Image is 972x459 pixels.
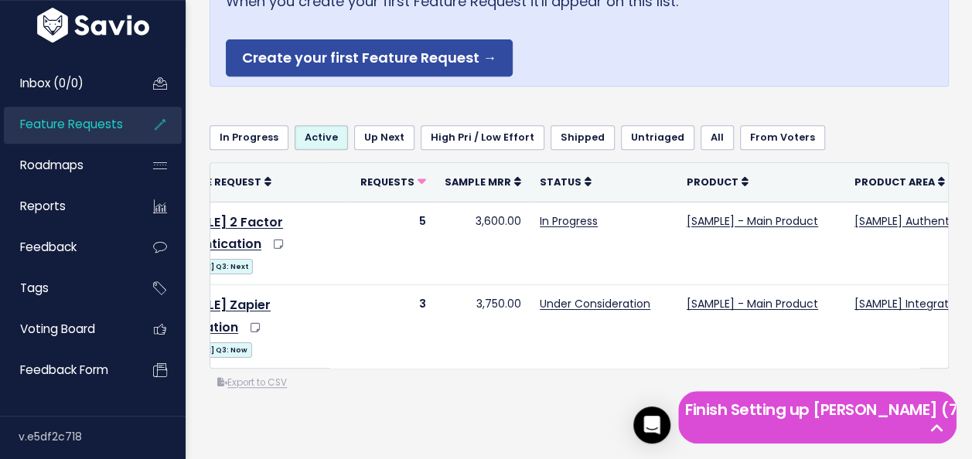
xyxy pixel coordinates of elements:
td: 3 [351,285,435,368]
a: Feedback [4,229,128,265]
a: In Progress [540,213,598,229]
a: Tags [4,270,128,306]
span: Status [540,175,581,189]
a: Up Next [354,125,414,150]
a: Roadmaps [4,148,128,183]
ul: Filter feature requests [210,125,949,150]
a: Export to CSV [217,376,287,389]
a: Active [295,125,348,150]
a: Untriaged [621,125,694,150]
a: Status [540,174,592,189]
a: From Voters [740,125,825,150]
a: Feature Requests [4,107,128,142]
span: Reports [20,198,66,214]
a: [SAMPLE] Zapier Integration [167,296,271,336]
h5: Finish Setting up [PERSON_NAME] (7 left) [685,398,950,421]
span: Voting Board [20,321,95,337]
a: [SAMPLE] - Main Product [687,213,818,229]
a: Product Area [854,174,945,189]
span: [SAMPLE] Q3: Now [167,342,252,358]
a: [SAMPLE] 2 Factor Authentication [167,213,283,253]
span: Sample MRR [445,175,511,189]
div: v.e5df2c718 [19,416,186,457]
a: Sample MRR [445,174,521,189]
a: [SAMPLE] Q3: Next [167,256,253,275]
a: Product [687,174,749,189]
span: Product Area [854,175,935,189]
span: Product [687,175,738,189]
a: All [701,125,734,150]
a: [SAMPLE] Integrations [854,296,970,311]
span: Tags [20,280,49,296]
span: Feedback form [20,362,108,378]
div: Open Intercom Messenger [633,406,670,444]
a: [SAMPLE] Q3: Now [167,339,252,359]
a: Voting Board [4,311,128,347]
a: Feature Request [167,174,271,189]
a: Inbox (0/0) [4,66,128,101]
span: Feature Requests [20,116,123,132]
a: Shipped [551,125,615,150]
td: 3,600.00 [435,202,530,285]
a: Reports [4,189,128,224]
span: Feature Request [167,175,261,189]
a: Requests [360,174,426,189]
td: 3,750.00 [435,285,530,368]
span: Roadmaps [20,157,84,173]
img: logo-white.9d6f32f41409.svg [33,8,153,42]
a: In Progress [210,125,288,150]
span: Inbox (0/0) [20,75,84,91]
a: Under Consideration [540,296,650,311]
span: Requests [360,175,414,189]
span: [SAMPLE] Q3: Next [167,259,253,274]
span: Feedback [20,239,77,255]
td: 5 [351,202,435,285]
a: Feedback form [4,352,128,388]
a: Create your first Feature Request → [226,39,513,77]
a: High Pri / Low Effort [421,125,544,150]
a: [SAMPLE] - Main Product [687,296,818,311]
